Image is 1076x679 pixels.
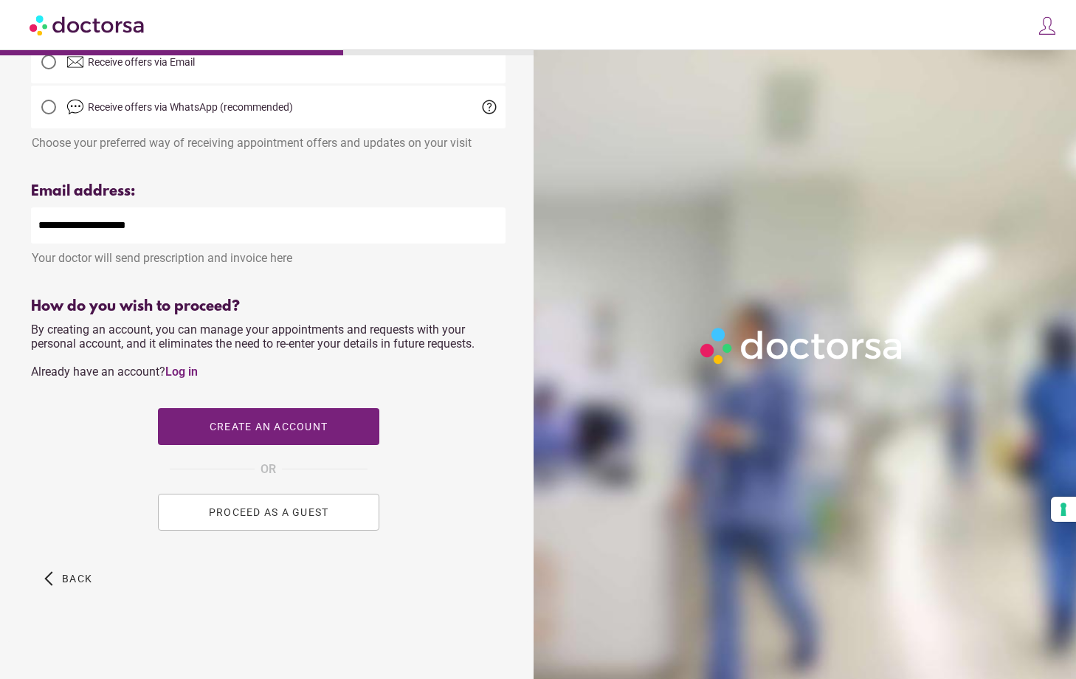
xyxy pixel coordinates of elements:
img: icons8-customer-100.png [1037,15,1058,36]
div: Choose your preferred way of receiving appointment offers and updates on your visit [31,128,506,150]
div: How do you wish to proceed? [31,298,506,315]
div: Your doctor will send prescription and invoice here [31,244,506,265]
span: Receive offers via Email [88,56,195,68]
div: Email address: [31,183,506,200]
span: Receive offers via WhatsApp (recommended) [88,101,293,113]
button: arrow_back_ios Back [38,560,98,597]
img: email [66,53,84,71]
span: By creating an account, you can manage your appointments and requests with your personal account,... [31,323,475,379]
img: chat [66,98,84,116]
button: PROCEED AS A GUEST [158,494,379,531]
span: help [480,98,498,116]
span: OR [261,460,276,479]
img: Logo-Doctorsa-trans-White-partial-flat.png [694,322,910,370]
button: Create an account [158,408,379,445]
img: Doctorsa.com [30,8,146,41]
span: PROCEED AS A GUEST [208,506,328,518]
a: Log in [165,365,198,379]
span: Back [62,573,92,585]
button: Your consent preferences for tracking technologies [1051,497,1076,522]
span: Create an account [209,421,327,432]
